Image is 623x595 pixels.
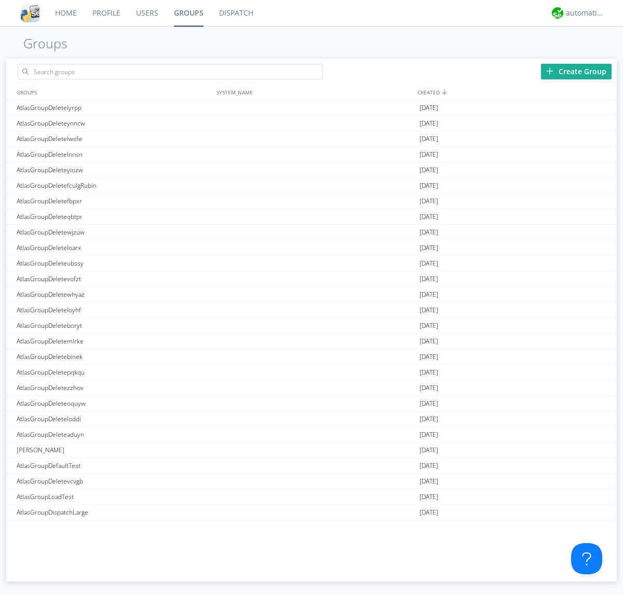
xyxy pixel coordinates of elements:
[6,380,617,396] a: AtlasGroupDeletezzhov[DATE]
[419,131,438,147] span: [DATE]
[21,4,39,22] img: cddb5a64eb264b2086981ab96f4c1ba7
[14,209,214,224] div: AtlasGroupDeleteqbtpr
[419,442,438,458] span: [DATE]
[6,520,617,536] a: AtlasGroupDMOnly[DATE]
[14,411,214,426] div: AtlasGroupDeleteloddi
[419,396,438,411] span: [DATE]
[6,396,617,411] a: AtlasGroupDeleteoquyw[DATE]
[14,520,214,535] div: AtlasGroupDMOnly
[6,427,617,442] a: AtlasGroupDeleteaduyn[DATE]
[6,178,617,193] a: AtlasGroupDeletefculgRubin[DATE]
[419,302,438,318] span: [DATE]
[419,178,438,193] span: [DATE]
[419,458,438,474] span: [DATE]
[14,505,214,520] div: AtlasGroupDispatchLarge
[419,334,438,349] span: [DATE]
[419,380,438,396] span: [DATE]
[6,100,617,116] a: AtlasGroupDeletelyrpp[DATE]
[14,458,214,473] div: AtlasGroupDefaultTest
[419,427,438,442] span: [DATE]
[419,287,438,302] span: [DATE]
[14,427,214,442] div: AtlasGroupDeleteaduyn
[6,225,617,240] a: AtlasGroupDeletewjzuw[DATE]
[14,193,214,209] div: AtlasGroupDeletefbpxr
[419,365,438,380] span: [DATE]
[419,162,438,178] span: [DATE]
[14,271,214,286] div: AtlasGroupDeletevofzt
[6,131,617,147] a: AtlasGroupDeletelwsfe[DATE]
[6,271,617,287] a: AtlasGroupDeletevofzt[DATE]
[14,380,214,395] div: AtlasGroupDeletezzhov
[14,256,214,271] div: AtlasGroupDeleteubssy
[6,162,617,178] a: AtlasGroupDeleteyiozw[DATE]
[14,365,214,380] div: AtlasGroupDeletepqkqu
[14,334,214,349] div: AtlasGroupDeletemlrke
[419,225,438,240] span: [DATE]
[14,318,214,333] div: AtlasGroupDeleteboryt
[571,543,602,574] iframe: Toggle Customer Support
[18,64,323,79] input: Search groups
[419,318,438,334] span: [DATE]
[6,505,617,520] a: AtlasGroupDispatchLarge[DATE]
[419,489,438,505] span: [DATE]
[14,147,214,162] div: AtlasGroupDeletelnnsn
[6,411,617,427] a: AtlasGroupDeleteloddi[DATE]
[14,474,214,489] div: AtlasGroupDeletevcvgb
[419,271,438,287] span: [DATE]
[14,302,214,317] div: AtlasGroupDeleteloyhf
[6,474,617,489] a: AtlasGroupDeletevcvgb[DATE]
[419,116,438,131] span: [DATE]
[6,193,617,209] a: AtlasGroupDeletefbpxr[DATE]
[6,442,617,458] a: [PERSON_NAME][DATE]
[14,396,214,411] div: AtlasGroupDeleteoquyw
[6,287,617,302] a: AtlasGroupDeletewhyaz[DATE]
[14,225,214,240] div: AtlasGroupDeletewjzuw
[419,411,438,427] span: [DATE]
[6,147,617,162] a: AtlasGroupDeletelnnsn[DATE]
[214,85,415,100] div: SYSTEM_NAME
[6,318,617,334] a: AtlasGroupDeleteboryt[DATE]
[14,85,211,100] div: GROUPS
[14,178,214,193] div: AtlasGroupDeletefculgRubin
[419,209,438,225] span: [DATE]
[6,334,617,349] a: AtlasGroupDeletemlrke[DATE]
[14,116,214,131] div: AtlasGroupDeleteynncw
[419,193,438,209] span: [DATE]
[419,505,438,520] span: [DATE]
[6,349,617,365] a: AtlasGroupDeletebinek[DATE]
[6,302,617,318] a: AtlasGroupDeleteloyhf[DATE]
[6,489,617,505] a: AtlasGroupLoadTest[DATE]
[419,474,438,489] span: [DATE]
[6,365,617,380] a: AtlasGroupDeletepqkqu[DATE]
[6,240,617,256] a: AtlasGroupDeleteloarx[DATE]
[419,240,438,256] span: [DATE]
[14,162,214,177] div: AtlasGroupDeleteyiozw
[14,240,214,255] div: AtlasGroupDeleteloarx
[14,349,214,364] div: AtlasGroupDeletebinek
[546,67,553,75] img: plus.svg
[419,349,438,365] span: [DATE]
[415,85,617,100] div: CREATED
[6,116,617,131] a: AtlasGroupDeleteynncw[DATE]
[566,8,605,18] div: automation+atlas
[14,489,214,504] div: AtlasGroupLoadTest
[6,209,617,225] a: AtlasGroupDeleteqbtpr[DATE]
[541,64,612,79] div: Create Group
[419,520,438,536] span: [DATE]
[6,458,617,474] a: AtlasGroupDefaultTest[DATE]
[419,147,438,162] span: [DATE]
[14,100,214,115] div: AtlasGroupDeletelyrpp
[6,256,617,271] a: AtlasGroupDeleteubssy[DATE]
[14,442,214,458] div: [PERSON_NAME]
[14,287,214,302] div: AtlasGroupDeletewhyaz
[552,7,563,19] img: d2d01cd9b4174d08988066c6d424eccd
[14,131,214,146] div: AtlasGroupDeletelwsfe
[419,256,438,271] span: [DATE]
[419,100,438,116] span: [DATE]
